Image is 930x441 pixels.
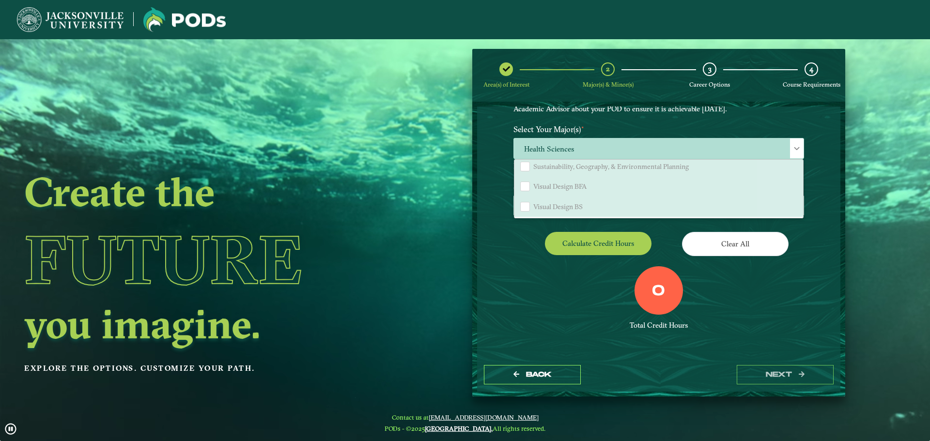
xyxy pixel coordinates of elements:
span: PODs - ©2025 All rights reserved. [385,425,545,432]
div: Total Credit Hours [513,321,804,330]
span: Major(s) & Minor(s) [583,81,634,88]
span: 3 [708,64,712,74]
span: Sustainability, Geography, & Environmental Planning [533,162,689,171]
p: Explore the options. Customize your path. [24,361,394,376]
span: Contact us at [385,413,545,421]
button: next [737,365,834,385]
span: Career Options [689,81,730,88]
li: Sustainability, Geography, & Environmental Planning [514,156,803,177]
button: Clear All [682,232,789,256]
a: [EMAIL_ADDRESS][DOMAIN_NAME] [429,413,539,421]
span: Health Sciences [514,138,804,159]
span: Area(s) of Interest [483,81,529,88]
button: Calculate credit hours [545,232,651,255]
p: Please select at least one Major [513,162,804,171]
span: Course Requirements [783,81,840,88]
span: Back [526,370,552,379]
label: Select Your Major(s) [506,121,811,138]
span: Visual Design BFA [533,182,587,191]
label: Select Your Minor(s) [506,177,811,195]
li: Visual Design BFA [514,176,803,197]
img: Jacksonville University logo [143,7,226,32]
h2: you imagine. [24,304,394,344]
sup: ⋆ [581,123,585,131]
span: 2 [606,64,610,74]
span: 4 [809,64,813,74]
h2: Create the [24,171,394,212]
li: Visual Design BS [514,197,803,217]
span: Visual Design BS [533,202,583,211]
h1: Future [24,215,394,304]
a: [GEOGRAPHIC_DATA]. [425,425,493,432]
label: 0 [652,282,665,301]
img: Jacksonville University logo [17,7,124,32]
button: Back [484,365,581,385]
